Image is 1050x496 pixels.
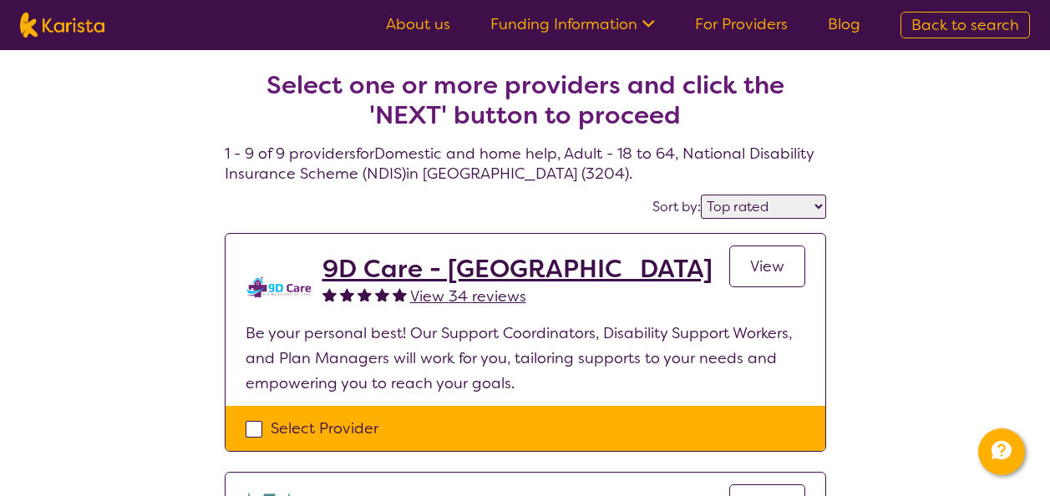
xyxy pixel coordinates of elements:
span: Back to search [911,15,1019,35]
img: fullstar [340,287,354,301]
img: Karista logo [20,13,104,38]
a: Blog [828,14,860,34]
label: Sort by: [652,198,701,215]
span: View [750,256,784,276]
span: View 34 reviews [410,286,526,306]
a: View 34 reviews [410,284,526,309]
a: Back to search [900,12,1030,38]
img: fullstar [322,287,337,301]
img: zklkmrpc7cqrnhnbeqm0.png [246,254,312,321]
img: fullstar [375,287,389,301]
a: About us [386,14,450,34]
h4: 1 - 9 of 9 providers for Domestic and home help , Adult - 18 to 64 , National Disability Insuranc... [225,30,826,184]
img: fullstar [358,287,372,301]
a: For Providers [695,14,788,34]
button: Channel Menu [978,428,1025,475]
a: Funding Information [490,14,655,34]
a: 9D Care - [GEOGRAPHIC_DATA] [322,254,713,284]
img: fullstar [393,287,407,301]
a: View [729,245,805,287]
h2: Select one or more providers and click the 'NEXT' button to proceed [245,70,806,130]
p: Be your personal best! Our Support Coordinators, Disability Support Workers, and Plan Managers wi... [246,321,805,396]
